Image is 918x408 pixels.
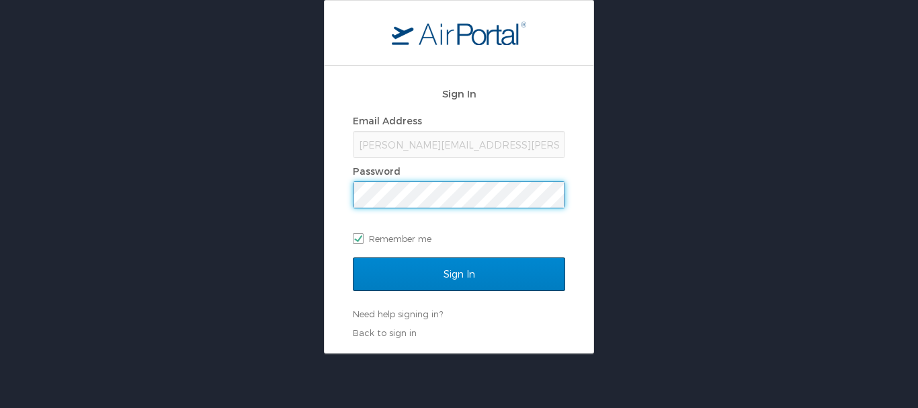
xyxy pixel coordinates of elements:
[353,229,565,249] label: Remember me
[353,309,443,319] a: Need help signing in?
[353,86,565,101] h2: Sign In
[353,327,417,338] a: Back to sign in
[353,257,565,291] input: Sign In
[353,115,422,126] label: Email Address
[353,165,401,177] label: Password
[392,21,526,45] img: logo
